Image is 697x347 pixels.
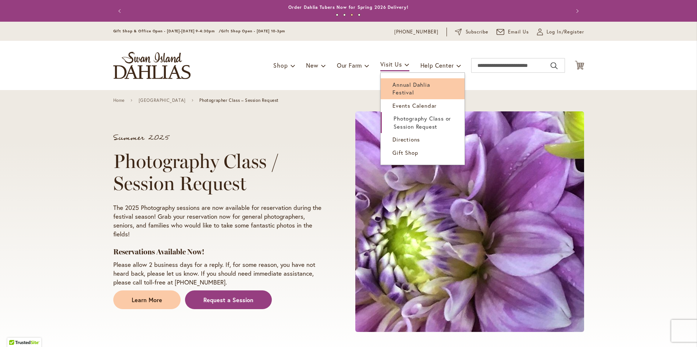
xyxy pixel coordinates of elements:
a: Learn More [113,290,181,310]
p: Summer 2025 [113,134,327,142]
span: Directions [392,136,420,143]
button: 4 of 4 [358,14,360,16]
span: New [306,61,318,69]
p: Please allow 2 business days for a reply. If, for some reason, you have not heard back, please le... [113,260,327,287]
button: 3 of 4 [351,14,353,16]
span: Annual Dahlia Festival [392,81,430,96]
a: Home [113,98,125,103]
span: Gift Shop [392,149,418,156]
span: Our Farm [337,61,362,69]
a: Log In/Register [537,28,584,36]
button: 1 of 4 [336,14,338,16]
span: Events Calendar [392,102,437,109]
button: Previous [113,4,128,18]
h1: Photography Class / Session Request [113,150,327,194]
span: Help Center [420,61,454,69]
span: Gift Shop & Office Open - [DATE]-[DATE] 9-4:30pm / [113,29,221,33]
span: Visit Us [380,60,402,68]
a: store logo [113,52,191,79]
a: Order Dahlia Tubers Now for Spring 2026 Delivery! [288,4,408,10]
span: Email Us [508,28,529,36]
button: Next [569,4,584,18]
a: [GEOGRAPHIC_DATA] [139,98,186,103]
span: Log In/Register [547,28,584,36]
span: Gift Shop Open - [DATE] 10-3pm [221,29,285,33]
button: 2 of 4 [343,14,346,16]
span: Request a Session [203,296,253,304]
span: Shop [273,61,288,69]
span: Subscribe [466,28,489,36]
p: The 2025 Photography sessions are now available for reservation during the festival season! Grab ... [113,203,327,239]
a: Subscribe [455,28,488,36]
a: Request a Session [185,290,272,310]
strong: Reservations Available Now! [113,247,205,256]
a: Email Us [497,28,529,36]
span: Learn More [132,296,162,304]
span: Photographer Class – Session Request [199,98,279,103]
a: [PHONE_NUMBER] [394,28,439,36]
span: Photography Class or Session Request [394,115,451,130]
